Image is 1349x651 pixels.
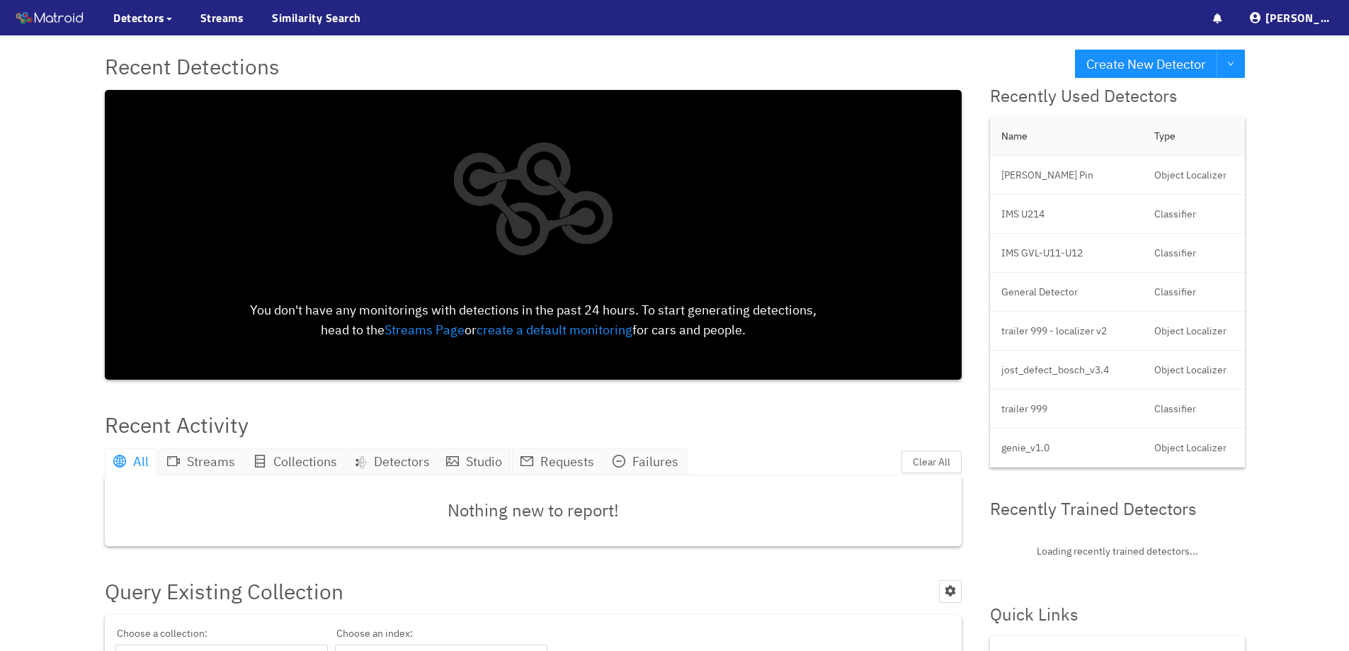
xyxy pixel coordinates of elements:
[438,101,628,300] img: logo_only_white.png
[990,529,1245,573] div: Loading recently trained detectors...
[1143,156,1245,195] td: Object Localizer
[167,455,180,468] span: video-camera
[385,322,465,338] a: Streams Page
[254,455,266,468] span: database
[990,234,1143,273] td: IMS GVL-U11-U12
[520,455,533,468] span: mail
[632,453,678,470] span: Failures
[374,452,430,472] span: Detectors
[990,117,1143,156] th: Name
[14,8,85,29] img: Matroid logo
[1143,195,1245,234] td: Classifier
[465,322,477,338] span: or
[1227,60,1234,69] span: down
[1143,390,1245,429] td: Classifier
[990,429,1143,468] td: genie_v1.0
[187,453,235,470] span: Streams
[1075,50,1217,78] button: Create New Detector
[990,496,1245,523] div: Recently Trained Detectors
[1143,429,1245,468] td: Object Localizer
[990,156,1143,195] td: [PERSON_NAME] Pin
[133,453,149,470] span: All
[1143,273,1245,312] td: Classifier
[632,322,746,338] span: for cars and people.
[200,9,244,26] a: Streams
[105,408,249,441] div: Recent Activity
[1143,312,1245,351] td: Object Localizer
[335,625,547,645] span: Choose an index:
[1143,234,1245,273] td: Classifier
[613,455,625,468] span: minus-circle
[1217,50,1245,78] button: down
[105,475,962,546] div: Nothing new to report!
[113,455,126,468] span: global
[990,273,1143,312] td: General Detector
[1086,54,1206,74] span: Create New Detector
[990,351,1143,390] td: jost_defect_bosch_v3.4
[1143,117,1245,156] th: Type
[913,454,950,470] span: Clear All
[477,322,632,338] a: create a default monitoring
[990,390,1143,429] td: trailer 999
[901,451,962,473] button: Clear All
[105,574,343,608] span: Query Existing Collection
[990,195,1143,234] td: IMS U214
[1143,351,1245,390] td: Object Localizer
[105,50,280,83] span: Recent Detections
[990,83,1245,110] div: Recently Used Detectors
[540,453,594,470] span: Requests
[990,312,1143,351] td: trailer 999 - localizer v2
[250,302,816,338] span: You don't have any monitorings with detections in the past 24 hours. To start generating detectio...
[113,9,165,26] span: Detectors
[446,455,459,468] span: picture
[272,9,361,26] a: Similarity Search
[115,625,328,645] span: Choose a collection:
[466,453,502,470] span: Studio
[990,601,1245,628] div: Quick Links
[273,453,337,470] span: Collections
